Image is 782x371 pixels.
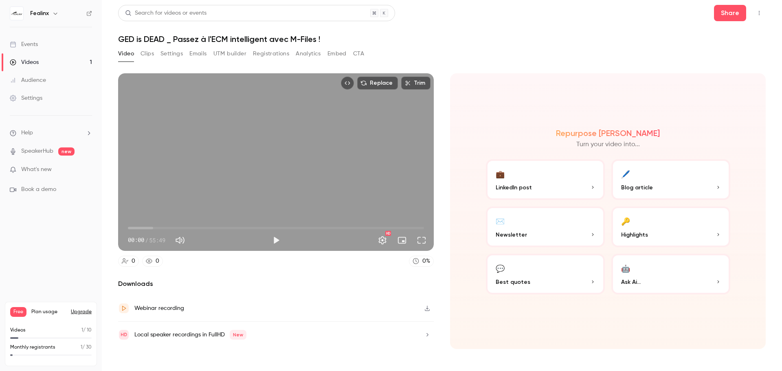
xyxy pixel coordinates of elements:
[496,278,530,286] span: Best quotes
[118,256,139,267] a: 0
[141,47,154,60] button: Clips
[374,232,391,248] button: Settings
[10,307,26,317] span: Free
[341,77,354,90] button: Embed video
[486,254,605,294] button: 💬Best quotes
[621,231,648,239] span: Highlights
[10,327,26,334] p: Videos
[621,278,641,286] span: Ask Ai...
[357,77,398,90] button: Replace
[172,232,188,248] button: Mute
[213,47,246,60] button: UTM builder
[81,344,92,351] p: / 30
[81,327,92,334] p: / 10
[413,232,430,248] button: Full screen
[230,330,246,340] span: New
[385,231,391,236] div: HD
[621,262,630,274] div: 🤖
[21,185,56,194] span: Book a demo
[156,257,159,266] div: 0
[611,206,730,247] button: 🔑Highlights
[58,147,75,156] span: new
[21,147,53,156] a: SpeakerHub
[496,183,532,192] span: LinkedIn post
[10,76,46,84] div: Audience
[125,9,206,18] div: Search for videos or events
[576,140,640,149] p: Turn your video into...
[394,232,410,248] button: Turn on miniplayer
[496,215,505,227] div: ✉️
[10,58,39,66] div: Videos
[132,257,135,266] div: 0
[409,256,434,267] a: 0%
[753,7,766,20] button: Top Bar Actions
[401,77,431,90] button: Trim
[10,7,23,20] img: Fealinx
[422,257,430,266] div: 0 %
[81,345,82,350] span: 1
[353,47,364,60] button: CTA
[268,232,284,248] button: Play
[149,236,165,244] span: 55:49
[145,236,148,244] span: /
[496,167,505,180] div: 💼
[611,254,730,294] button: 🤖Ask Ai...
[486,159,605,200] button: 💼LinkedIn post
[253,47,289,60] button: Registrations
[30,9,49,18] h6: Fealinx
[611,159,730,200] button: 🖊️Blog article
[496,262,505,274] div: 💬
[118,34,766,44] h1: GED is DEAD _ Passez à l'ECM intelligent avec M-Files !
[621,183,653,192] span: Blog article
[496,231,527,239] span: Newsletter
[10,40,38,48] div: Events
[556,128,660,138] h2: Repurpose [PERSON_NAME]
[134,303,184,313] div: Webinar recording
[118,47,134,60] button: Video
[10,94,42,102] div: Settings
[10,344,55,351] p: Monthly registrants
[621,215,630,227] div: 🔑
[71,309,92,315] button: Upgrade
[21,129,33,137] span: Help
[21,165,52,174] span: What's new
[160,47,183,60] button: Settings
[142,256,163,267] a: 0
[128,236,165,244] div: 00:00
[81,328,83,333] span: 1
[621,167,630,180] div: 🖊️
[296,47,321,60] button: Analytics
[31,309,66,315] span: Plan usage
[128,236,144,244] span: 00:00
[486,206,605,247] button: ✉️Newsletter
[134,330,246,340] div: Local speaker recordings in FullHD
[327,47,347,60] button: Embed
[10,129,92,137] li: help-dropdown-opener
[189,47,206,60] button: Emails
[714,5,746,21] button: Share
[118,279,434,289] h2: Downloads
